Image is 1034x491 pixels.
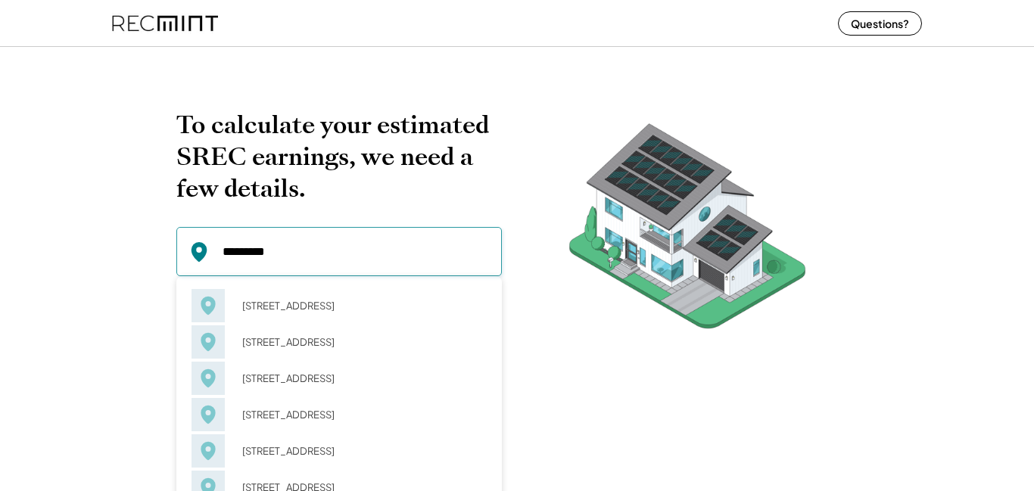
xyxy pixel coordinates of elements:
[112,3,218,43] img: recmint-logotype%403x%20%281%29.jpeg
[232,368,487,389] div: [STREET_ADDRESS]
[540,109,835,352] img: RecMintArtboard%207.png
[232,404,487,425] div: [STREET_ADDRESS]
[232,440,487,461] div: [STREET_ADDRESS]
[232,331,487,353] div: [STREET_ADDRESS]
[176,109,502,204] h2: To calculate your estimated SREC earnings, we need a few details.
[232,295,487,316] div: [STREET_ADDRESS]
[838,11,922,36] button: Questions?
